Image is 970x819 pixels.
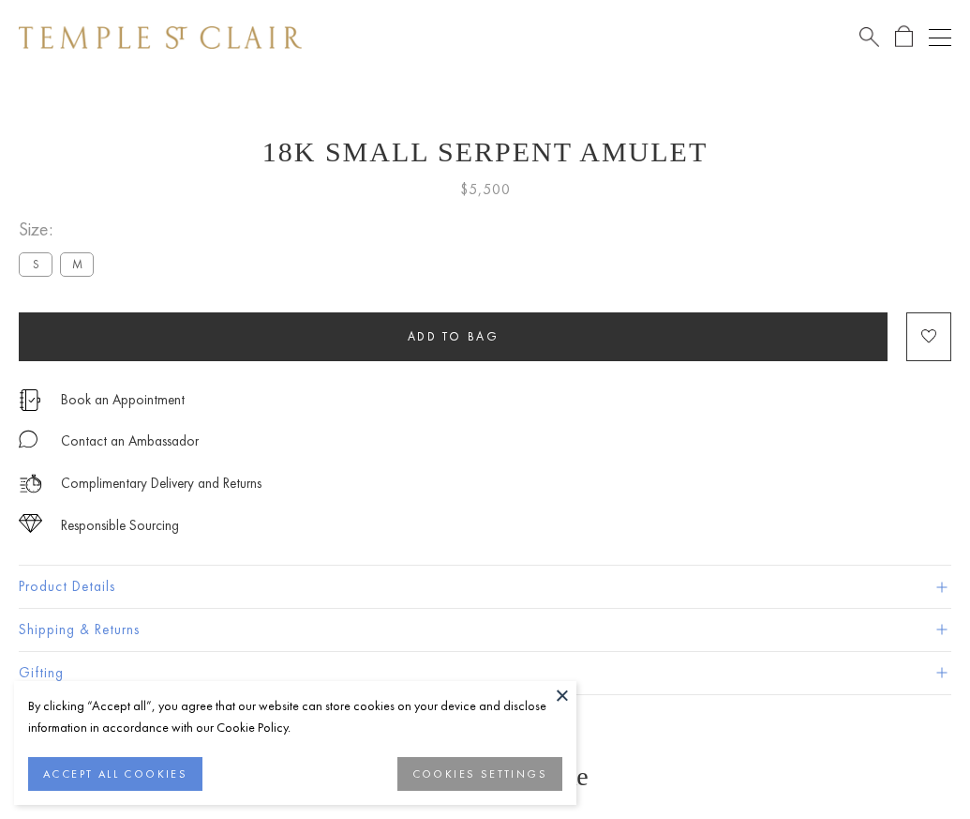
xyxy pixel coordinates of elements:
[61,430,199,453] div: Contact an Ambassador
[397,757,562,791] button: COOKIES SETTINGS
[460,177,511,202] span: $5,500
[19,514,42,533] img: icon_sourcing.svg
[19,609,951,651] button: Shipping & Returns
[929,26,951,49] button: Open navigation
[28,757,202,791] button: ACCEPT ALL COOKIES
[895,25,913,49] a: Open Shopping Bag
[61,389,185,410] a: Book an Appointment
[19,430,37,448] img: MessageIcon-01_2.svg
[61,472,261,495] p: Complimentary Delivery and Returns
[19,566,951,608] button: Product Details
[19,312,888,361] button: Add to bag
[19,472,42,495] img: icon_delivery.svg
[61,514,179,538] div: Responsible Sourcing
[408,328,500,344] span: Add to bag
[19,136,951,168] h1: 18K Small Serpent Amulet
[28,695,562,738] div: By clicking “Accept all”, you agree that our website can store cookies on your device and disclos...
[19,389,41,411] img: icon_appointment.svg
[19,252,52,276] label: S
[19,26,302,49] img: Temple St. Clair
[19,652,951,694] button: Gifting
[859,25,879,49] a: Search
[60,252,94,276] label: M
[19,214,101,245] span: Size:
